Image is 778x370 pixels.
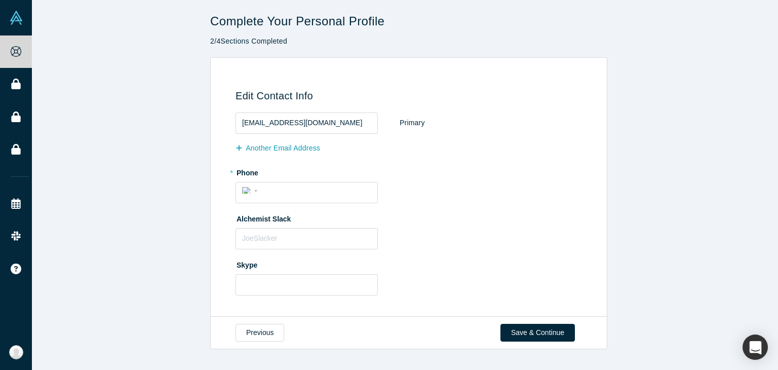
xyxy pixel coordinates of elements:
input: JoeSlacker [236,228,378,249]
label: Skype [236,256,586,271]
label: Alchemist Slack [236,210,586,225]
label: Phone [236,164,586,178]
img: Alchemist Vault Logo [9,11,23,25]
h3: Edit Contact Info [236,90,586,102]
button: Another Email Address [236,139,331,157]
p: 2 / 4 Sections Completed [210,36,607,47]
button: Save & Continue [500,324,575,342]
div: Primary [399,114,425,132]
img: Azizbek Khamdamov's Account [9,345,23,359]
button: Previous [236,324,284,342]
h1: Complete Your Personal Profile [210,14,607,29]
